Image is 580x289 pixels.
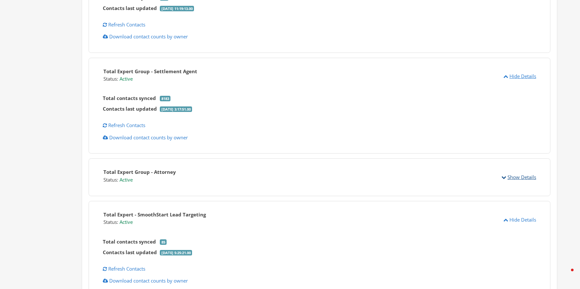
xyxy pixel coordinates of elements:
button: Download contact counts by owner [99,31,192,43]
button: Refresh Contacts [99,263,150,275]
button: Download contact counts by owner [99,132,192,144]
span: 85 [160,239,167,245]
div: Total Expert - SmoothStart Lead Targeting [103,211,206,218]
button: Refresh Contacts [99,119,150,131]
div: Total Expert Group - Settlement Agent [103,68,197,75]
label: Status: [103,218,120,226]
button: Show Details [497,171,540,183]
span: Active [120,176,134,183]
button: Refresh Contacts [99,19,150,31]
a: Download contact counts by owner [103,33,188,40]
button: Hide Details [499,214,540,226]
iframe: Intercom live chat [558,267,574,283]
a: Download contact counts by owner [103,134,188,141]
label: Status: [103,75,120,83]
span: Active [120,75,134,82]
label: Status: [103,176,120,184]
span: [DATE] 11:19:13.00 [160,6,194,11]
button: Download contact counts by owner [99,275,192,287]
span: [DATE] 3:17:51.00 [160,106,192,112]
span: Active [120,219,134,225]
th: Total contacts synced [101,236,159,247]
span: 8183 [160,96,170,101]
th: Total contacts synced [101,93,159,104]
th: Contacts last updated [101,3,159,14]
th: Contacts last updated [101,104,159,114]
button: Hide Details [499,70,540,82]
a: Download contact counts by owner [103,277,188,284]
span: [DATE] 5:25:21.00 [160,250,192,255]
div: Total Expert Group - Attorney [103,168,176,176]
th: Contacts last updated [101,247,159,258]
